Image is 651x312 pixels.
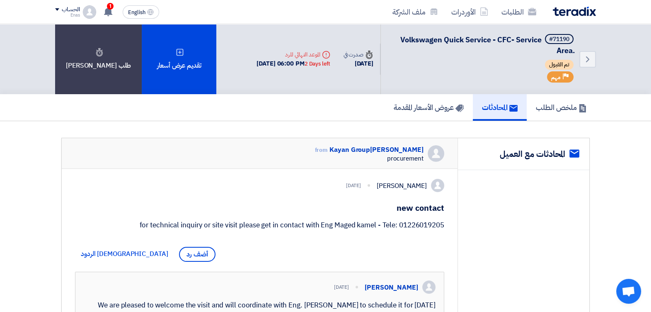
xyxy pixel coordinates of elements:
h5: المحادثات [482,102,518,112]
div: [PERSON_NAME] [377,181,427,191]
h5: عروض الأسعار المقدمة [394,102,464,112]
div: [DATE] [344,59,373,68]
span: Volkswagen Quick Service - CFC- Service Area. [400,34,575,56]
div: الموعد النهائي للرد [257,50,330,59]
img: profile_test.png [422,280,436,294]
div: We are pleased to welcome the visit and will coordinate with Eng. [PERSON_NAME] to schedule it fo... [84,300,436,310]
span: from [315,146,328,154]
span: 1 [107,3,114,10]
a: الأوردرات [445,2,495,22]
div: [DATE] 06:00 PM [257,59,330,68]
a: ملف الشركة [386,2,445,22]
img: profile_test.png [83,5,96,19]
h2: المحادثات مع العميل [500,148,565,160]
div: [DATE] [346,182,361,189]
span: مهم [551,73,561,81]
div: الحساب [62,6,80,13]
span: [DEMOGRAPHIC_DATA] الردود [81,249,168,259]
h5: ملخص الطلب [536,102,587,112]
a: ملخص الطلب [527,94,596,121]
button: English [123,5,159,19]
a: المحادثات [473,94,527,121]
a: الطلبات [495,2,543,22]
div: [PERSON_NAME] Kayan Group [313,145,424,155]
div: Enas [55,13,80,17]
span: English [128,10,145,15]
div: صدرت في [344,50,373,59]
div: #71190 [549,37,569,42]
div: procurement [313,155,424,162]
h1: new contact [75,202,444,214]
img: profile_test.png [431,179,444,192]
div: Open chat [616,279,641,304]
span: تم القبول [545,60,574,70]
span: أضف رد [179,247,215,262]
div: تقديم عرض أسعار [142,24,216,94]
a: عروض الأسعار المقدمة [385,94,473,121]
h5: Volkswagen Quick Service - CFC- Service Area. [391,34,575,56]
div: طلب [PERSON_NAME] [55,24,142,94]
div: 2 Days left [305,60,330,68]
div: [PERSON_NAME] [365,283,418,292]
div: [DATE] [334,283,349,291]
div: for technical inquiry or site visit please get in contact with Eng Maged kamel - Tele: 01226019205 [75,220,444,230]
img: Teradix logo [553,7,596,16]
